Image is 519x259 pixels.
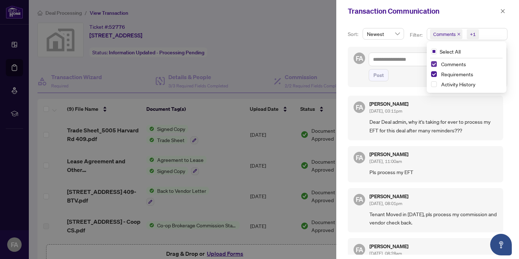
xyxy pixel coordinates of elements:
[431,81,437,87] span: Select Activity History
[431,61,437,67] span: Select Comments
[356,102,363,112] span: FA
[410,31,423,39] p: Filter:
[369,118,497,135] span: Dear Deal admin, why it's taking for ever to process my EFT for this deal after many reminders???
[430,29,462,39] span: Comments
[356,153,363,163] span: FA
[457,32,461,36] span: close
[490,234,512,255] button: Open asap
[369,108,402,114] span: [DATE], 03:11pm
[369,159,402,164] span: [DATE], 11:00am
[369,210,497,227] span: Tenant Moved in [DATE], pls process my commission and vendor check back.
[441,71,473,77] span: Requirements
[356,245,363,255] span: FA
[369,201,402,206] span: [DATE], 08:01pm
[470,31,476,38] div: +1
[348,6,498,17] div: Transaction Communication
[369,152,408,157] h5: [PERSON_NAME]
[369,168,497,176] span: Pls process my EFT
[438,70,502,78] span: Requirements
[433,31,456,38] span: Comments
[500,9,505,14] span: close
[441,61,466,67] span: Comments
[356,194,363,204] span: FA
[369,69,389,81] button: Post
[431,71,437,77] span: Select Requirements
[348,30,360,38] p: Sort:
[369,251,402,256] span: [DATE], 08:28am
[367,28,400,39] span: Newest
[438,60,502,68] span: Comments
[369,194,408,199] h5: [PERSON_NAME]
[441,81,475,87] span: Activity History
[438,80,502,88] span: Activity History
[356,53,363,63] span: FA
[369,101,408,106] h5: [PERSON_NAME]
[369,244,408,249] h5: [PERSON_NAME]
[437,47,463,55] span: Select All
